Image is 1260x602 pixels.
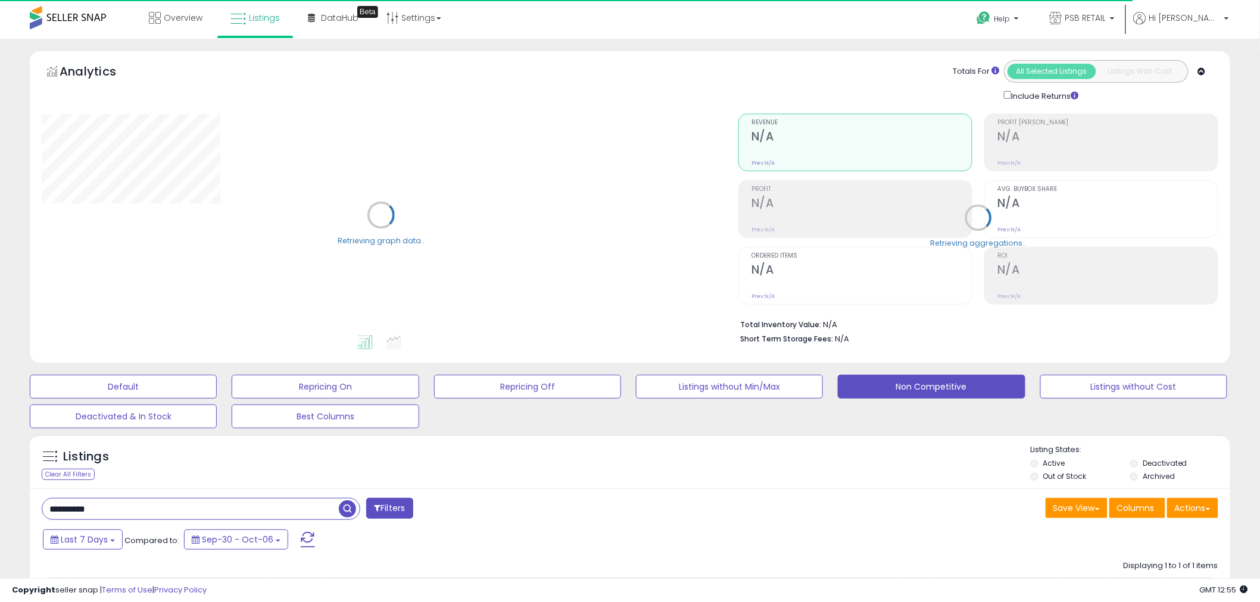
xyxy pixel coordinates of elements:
[202,534,273,545] span: Sep-30 - Oct-06
[164,12,202,24] span: Overview
[1149,12,1221,24] span: Hi [PERSON_NAME]
[184,529,288,550] button: Sep-30 - Oct-06
[1143,458,1187,468] label: Deactivated
[968,2,1031,39] a: Help
[338,236,425,246] div: Retrieving graph data..
[1143,471,1175,481] label: Archived
[357,6,378,18] div: Tooltip anchor
[366,498,413,519] button: Filters
[1046,498,1108,518] button: Save View
[953,66,1000,77] div: Totals For
[977,11,991,26] i: Get Help
[636,375,823,399] button: Listings without Min/Max
[232,375,419,399] button: Repricing On
[61,534,108,545] span: Last 7 Days
[1040,375,1227,399] button: Listings without Cost
[995,89,1093,102] div: Include Returns
[232,405,419,428] button: Best Columns
[60,63,139,83] h5: Analytics
[1043,458,1065,468] label: Active
[1043,471,1087,481] label: Out of Stock
[931,238,1027,249] div: Retrieving aggregations..
[1109,498,1165,518] button: Columns
[1117,502,1155,514] span: Columns
[30,375,217,399] button: Default
[249,12,280,24] span: Listings
[838,375,1025,399] button: Non Competitive
[12,584,55,595] strong: Copyright
[154,584,207,595] a: Privacy Policy
[1124,560,1218,572] div: Displaying 1 to 1 of 1 items
[63,449,109,465] h5: Listings
[30,405,217,428] button: Deactivated & In Stock
[321,12,358,24] span: DataHub
[1134,12,1229,39] a: Hi [PERSON_NAME]
[1200,584,1248,595] span: 2025-10-14 12:55 GMT
[1008,64,1096,79] button: All Selected Listings
[42,469,95,480] div: Clear All Filters
[994,14,1011,24] span: Help
[1167,498,1218,518] button: Actions
[124,535,179,546] span: Compared to:
[1096,64,1184,79] button: Listings With Cost
[1065,12,1106,24] span: PSB RETAIL
[43,529,123,550] button: Last 7 Days
[102,584,152,595] a: Terms of Use
[434,375,621,399] button: Repricing Off
[12,585,207,596] div: seller snap | |
[1031,444,1230,456] p: Listing States:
